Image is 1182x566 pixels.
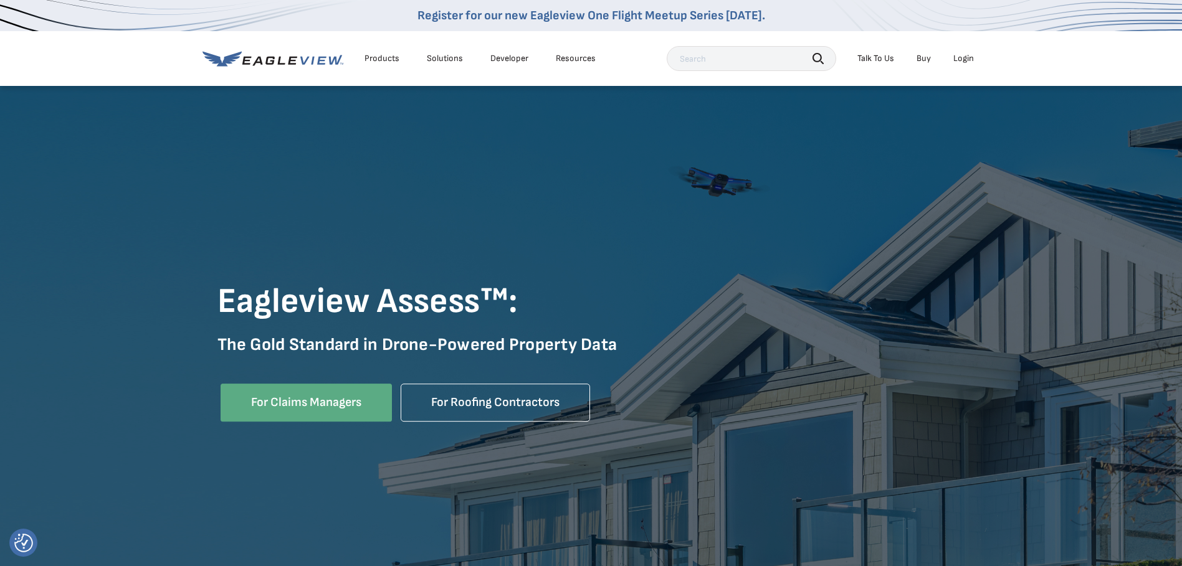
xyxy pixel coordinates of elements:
div: Solutions [427,53,463,64]
input: Search [667,46,836,71]
a: For Roofing Contractors [401,384,590,422]
div: Products [365,53,399,64]
h1: Eagleview Assess™: [217,280,965,324]
a: For Claims Managers [221,384,392,422]
div: Login [953,53,974,64]
a: Buy [917,53,931,64]
img: Revisit consent button [14,534,33,552]
a: Register for our new Eagleview One Flight Meetup Series [DATE]. [417,8,765,23]
div: Talk To Us [857,53,894,64]
div: Resources [556,53,596,64]
strong: The Gold Standard in Drone-Powered Property Data [217,334,617,355]
button: Consent Preferences [14,534,33,552]
a: Developer [490,53,528,64]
